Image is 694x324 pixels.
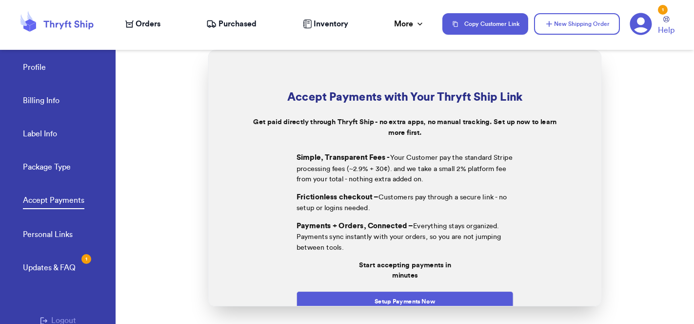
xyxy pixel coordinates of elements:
[125,18,160,30] a: Orders
[81,254,91,264] div: 1
[233,89,576,106] h2: Accept Payments with Your Thryft Ship Link
[442,13,528,35] button: Copy Customer Link
[297,152,514,184] p: Your Customer pay the standard Stripe processing fees (~2.9% + 30¢). and we take a small 2% platf...
[23,161,71,175] a: Package Type
[218,18,257,30] span: Purchased
[233,117,576,138] p: Get paid directly through Thryft Ship - no extra apps, no manual tracking. Set up now to learn mo...
[23,95,59,108] a: Billing Info
[23,229,73,242] a: Personal Links
[534,13,620,35] button: New Shipping Order
[23,128,57,142] a: Label Info
[23,262,76,276] a: Updates & FAQ1
[206,18,257,30] a: Purchased
[297,222,413,229] span: Payments + Orders, Connected –
[23,62,46,75] a: Profile
[23,194,84,209] a: Accept Payments
[658,5,668,15] div: 1
[297,192,514,214] p: Customers pay through a secure link - no setup or logins needed.
[394,18,425,30] div: More
[297,154,390,161] span: Simple, Transparent Fees -
[23,262,76,274] div: Updates & FAQ
[658,24,674,36] span: Help
[303,18,348,30] a: Inventory
[297,193,378,200] span: Frictionless checkout –
[297,220,514,252] p: Everything stays organized. Payments sync instantly with your orders, so you are not jumping betw...
[297,291,514,312] button: Setup Payments Now
[297,259,514,281] div: Start accepting payments in minutes
[314,18,348,30] span: Inventory
[658,16,674,36] a: Help
[136,18,160,30] span: Orders
[630,13,652,35] a: 1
